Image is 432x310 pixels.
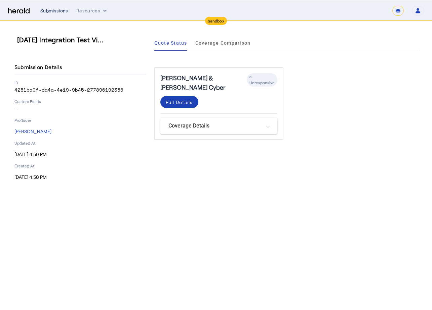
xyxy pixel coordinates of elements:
span: Unresponsive [249,80,275,85]
p: Custom Fields [14,99,146,104]
p: Producer [14,117,146,123]
div: Sandbox [205,17,227,25]
mat-panel-title: Coverage Details [168,122,261,130]
div: Submissions [40,7,68,14]
h4: Submission Details [14,63,65,71]
p: Created At [14,163,146,168]
p: Updated At [14,140,146,146]
p: [PERSON_NAME] [14,128,146,135]
a: Coverage Comparison [195,35,251,51]
a: Quote Status [154,35,187,51]
p: [DATE] 4:50 PM [14,151,146,158]
p: [DATE] 4:50 PM [14,174,146,180]
p: - [14,105,146,112]
button: Full Details [160,96,198,108]
div: Full Details [166,99,193,106]
p: 4251ba0f-da4a-4e19-9b45-277896192356 [14,87,146,93]
mat-expansion-panel-header: Coverage Details [160,118,277,134]
span: Quote Status [154,41,187,45]
span: Coverage Comparison [195,41,251,45]
button: Resources dropdown menu [76,7,108,14]
h5: [PERSON_NAME] & [PERSON_NAME] Cyber [160,73,247,92]
img: Herald Logo [8,8,30,14]
p: ID [14,80,146,85]
h3: [DATE] Integration Test Vi... [17,35,149,44]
